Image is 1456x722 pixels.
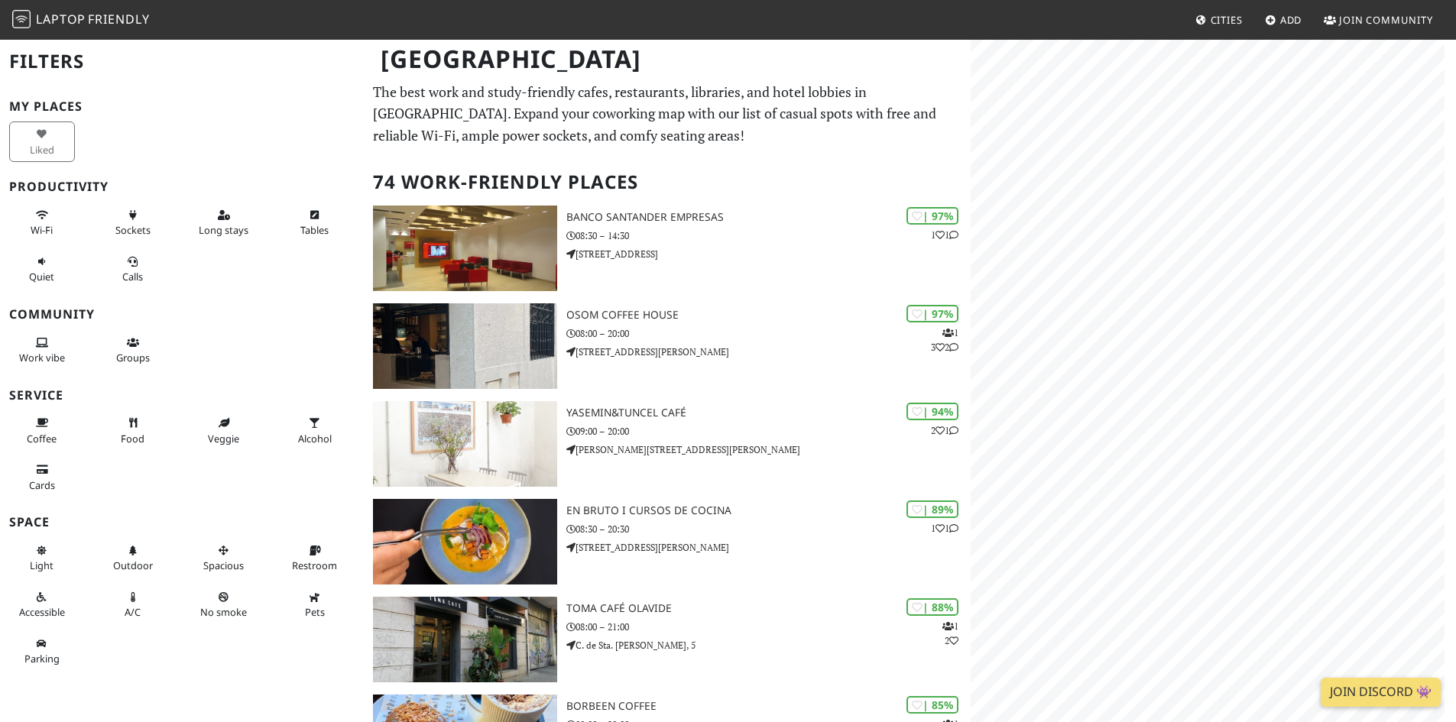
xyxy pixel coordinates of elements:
span: Quiet [29,270,54,283]
p: C. de Sta. [PERSON_NAME], 5 [566,638,971,652]
a: EN BRUTO I CURSOS DE COCINA | 89% 11 EN BRUTO I CURSOS DE COCINA 08:30 – 20:30 [STREET_ADDRESS][P... [364,499,971,584]
button: Alcohol [282,410,348,451]
button: A/C [100,584,166,625]
span: Spacious [203,558,244,572]
a: Join Community [1318,6,1439,34]
p: [STREET_ADDRESS] [566,247,971,261]
span: Work-friendly tables [300,223,329,237]
div: | 97% [906,305,958,322]
img: Toma Café Olavide [373,597,557,682]
p: 08:30 – 20:30 [566,522,971,536]
span: Restroom [292,558,337,572]
h2: 74 Work-Friendly Places [373,159,961,206]
button: Pets [282,584,348,625]
h3: My Places [9,99,355,114]
span: People working [19,351,65,364]
button: Spacious [191,538,257,578]
span: Credit cards [29,478,55,492]
a: LaptopFriendly LaptopFriendly [12,7,150,34]
p: 09:00 – 20:00 [566,424,971,439]
div: | 94% [906,403,958,420]
span: Cities [1211,13,1243,27]
span: Alcohol [298,432,332,445]
button: Accessible [9,584,75,625]
span: Group tables [116,351,150,364]
button: Groups [100,330,166,371]
a: yasemin&tuncel café | 94% 21 yasemin&tuncel café 09:00 – 20:00 [PERSON_NAME][STREET_ADDRESS][PERS... [364,401,971,487]
button: Cards [9,457,75,497]
span: Add [1280,13,1302,27]
div: | 85% [906,696,958,714]
span: Long stays [199,223,248,237]
h3: Community [9,307,355,322]
h1: [GEOGRAPHIC_DATA] [368,38,968,80]
button: Veggie [191,410,257,451]
span: Air conditioned [125,605,141,619]
button: Wi-Fi [9,202,75,243]
p: The best work and study-friendly cafes, restaurants, libraries, and hotel lobbies in [GEOGRAPHIC_... [373,81,961,147]
a: Toma Café Olavide | 88% 12 Toma Café Olavide 08:00 – 21:00 C. de Sta. [PERSON_NAME], 5 [364,597,971,682]
h3: yasemin&tuncel café [566,406,971,419]
p: 1 1 [931,521,958,536]
img: yasemin&tuncel café [373,401,557,487]
span: Pet friendly [305,605,325,619]
h3: Toma Café Olavide [566,602,971,615]
span: Stable Wi-Fi [31,223,53,237]
p: [STREET_ADDRESS][PERSON_NAME] [566,345,971,359]
button: Restroom [282,538,348,578]
button: Work vibe [9,330,75,371]
button: No smoke [191,584,257,625]
p: 1 3 2 [931,325,958,355]
h3: Osom Coffee House [566,309,971,322]
span: Friendly [88,11,149,28]
span: Natural light [30,558,54,572]
h3: Service [9,388,355,403]
h3: EN BRUTO I CURSOS DE COCINA [566,504,971,517]
span: Food [121,432,144,445]
a: Banco Santander Empresas | 97% 11 Banco Santander Empresas 08:30 – 14:30 [STREET_ADDRESS] [364,206,971,291]
p: 08:00 – 21:00 [566,620,971,634]
span: Video/audio calls [122,270,143,283]
p: 08:00 – 20:00 [566,326,971,341]
div: | 88% [906,598,958,616]
span: Coffee [27,432,57,445]
button: Food [100,410,166,451]
button: Light [9,538,75,578]
span: Accessible [19,605,65,619]
button: Outdoor [100,538,166,578]
a: Add [1259,6,1308,34]
button: Coffee [9,410,75,451]
h3: Productivity [9,180,355,194]
span: Join Community [1339,13,1433,27]
span: Laptop [36,11,86,28]
p: 1 1 [931,228,958,242]
img: EN BRUTO I CURSOS DE COCINA [373,499,557,584]
img: Banco Santander Empresas [373,206,557,291]
p: 2 1 [931,423,958,438]
h3: Banco Santander Empresas [566,211,971,224]
span: Smoke free [200,605,247,619]
a: Cities [1189,6,1249,34]
span: Outdoor area [113,558,153,572]
button: Calls [100,249,166,290]
p: 1 2 [942,619,958,648]
div: | 89% [906,500,958,518]
span: Parking [24,652,60,665]
h3: Space [9,515,355,529]
img: LaptopFriendly [12,10,31,28]
button: Tables [282,202,348,243]
h2: Filters [9,38,355,85]
button: Parking [9,631,75,672]
p: 08:30 – 14:30 [566,228,971,243]
img: Osom Coffee House [373,303,557,389]
span: Power sockets [115,223,151,237]
span: Veggie [208,432,239,445]
a: Osom Coffee House | 97% 132 Osom Coffee House 08:00 – 20:00 [STREET_ADDRESS][PERSON_NAME] [364,303,971,389]
button: Quiet [9,249,75,290]
a: Join Discord 👾 [1321,678,1441,707]
p: [PERSON_NAME][STREET_ADDRESS][PERSON_NAME] [566,442,971,457]
button: Sockets [100,202,166,243]
p: [STREET_ADDRESS][PERSON_NAME] [566,540,971,555]
button: Long stays [191,202,257,243]
div: | 97% [906,207,958,225]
